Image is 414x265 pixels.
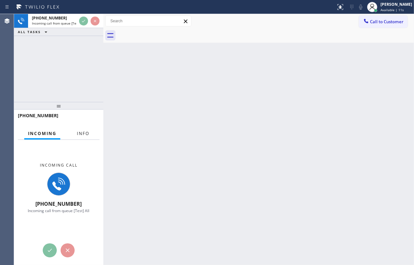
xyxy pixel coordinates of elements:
[32,15,67,21] span: [PHONE_NUMBER]
[18,30,41,34] span: ALL TASKS
[61,243,75,257] button: Reject
[28,208,90,213] span: Incoming call from queue [Test] All
[73,127,93,140] button: Info
[356,3,365,11] button: Mute
[106,16,191,26] input: Search
[91,17,100,25] button: Reject
[370,19,403,25] span: Call to Customer
[18,112,58,118] span: [PHONE_NUMBER]
[43,243,57,257] button: Accept
[77,131,89,136] span: Info
[40,162,78,168] span: Incoming call
[79,17,88,25] button: Accept
[24,127,60,140] button: Incoming
[32,21,85,25] span: Incoming call from queue [Test] All
[14,28,54,36] button: ALL TASKS
[381,2,412,7] div: [PERSON_NAME]
[359,16,408,28] button: Call to Customer
[28,131,56,136] span: Incoming
[36,200,82,207] span: [PHONE_NUMBER]
[381,8,404,12] span: Available | 11s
